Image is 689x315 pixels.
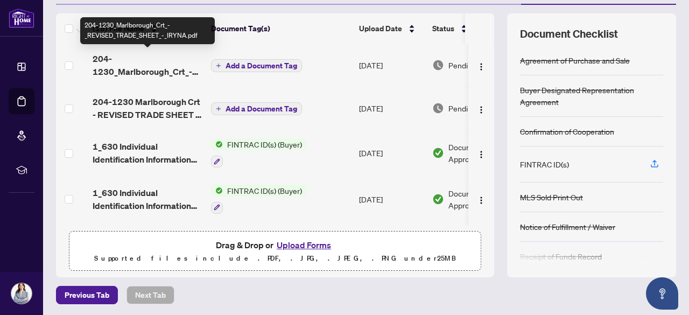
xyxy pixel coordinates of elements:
[216,106,221,111] span: plus
[355,87,428,130] td: [DATE]
[216,63,221,68] span: plus
[448,59,502,71] span: Pending Review
[477,106,486,114] img: Logo
[355,13,428,44] th: Upload Date
[223,185,306,197] span: FINTRAC ID(s) (Buyer)
[207,13,355,44] th: Document Tag(s)
[520,54,630,66] div: Agreement of Purchase and Sale
[520,26,618,41] span: Document Checklist
[216,238,334,252] span: Drag & Drop or
[223,138,306,150] span: FINTRAC ID(s) (Buyer)
[226,62,297,69] span: Add a Document Tag
[126,286,174,304] button: Next Tab
[432,102,444,114] img: Document Status
[520,84,663,108] div: Buyer Designated Representation Agreement
[432,59,444,71] img: Document Status
[428,13,519,44] th: Status
[355,222,428,269] td: [DATE]
[65,286,109,304] span: Previous Tab
[432,147,444,159] img: Document Status
[448,102,502,114] span: Pending Review
[211,185,306,214] button: Status IconFINTRAC ID(s) (Buyer)
[432,23,454,34] span: Status
[211,138,223,150] img: Status Icon
[473,144,490,162] button: Logo
[211,59,302,72] button: Add a Document Tag
[80,17,215,44] div: 204-1230_Marlborough_Crt_-_REVISED_TRADE_SHEET_-_IRYNA.pdf
[477,62,486,71] img: Logo
[359,23,402,34] span: Upload Date
[355,176,428,222] td: [DATE]
[473,57,490,74] button: Logo
[69,232,481,271] span: Drag & Drop orUpload FormsSupported files include .PDF, .JPG, .JPEG, .PNG under25MB
[9,8,34,28] img: logo
[273,238,334,252] button: Upload Forms
[93,186,202,212] span: 1_630 Individual Identification Information Record [PERSON_NAME].pdf
[211,138,306,167] button: Status IconFINTRAC ID(s) (Buyer)
[473,191,490,208] button: Logo
[448,187,515,211] span: Document Approved
[211,185,223,197] img: Status Icon
[56,286,118,304] button: Previous Tab
[646,277,678,310] button: Open asap
[520,191,583,203] div: MLS Sold Print Out
[211,102,302,116] button: Add a Document Tag
[477,196,486,205] img: Logo
[432,193,444,205] img: Document Status
[226,105,297,113] span: Add a Document Tag
[88,13,207,44] th: (15) File Name
[93,140,202,166] span: 1_630 Individual Identification Information Record [PERSON_NAME].pdf
[93,95,202,121] span: 204-1230 Marlborough Crt - REVISED TRADE SHEET - [PERSON_NAME].pdf
[520,125,614,137] div: Confirmation of Cooperation
[520,158,569,170] div: FINTRAC ID(s)
[211,59,302,73] button: Add a Document Tag
[355,44,428,87] td: [DATE]
[520,221,615,233] div: Notice of Fulfillment / Waiver
[11,283,32,304] img: Profile Icon
[76,252,474,265] p: Supported files include .PDF, .JPG, .JPEG, .PNG under 25 MB
[211,102,302,115] button: Add a Document Tag
[448,141,515,165] span: Document Approved
[355,130,428,176] td: [DATE]
[477,150,486,159] img: Logo
[473,100,490,117] button: Logo
[93,52,202,78] span: 204-1230_Marlborough_Crt_-_REVISED_TRADE_SHEET_-_IRYNA.pdf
